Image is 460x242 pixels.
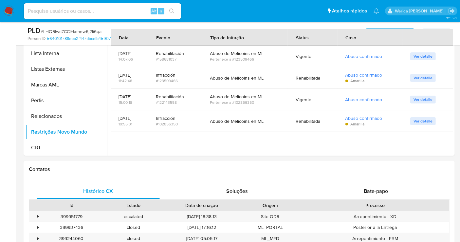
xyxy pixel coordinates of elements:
span: # LHQ9lwc7CClHxmnw6j2Ii6qa [41,28,101,35]
div: Processo [306,202,445,209]
div: [DATE] 17:16:12 [164,222,239,233]
div: closed [102,222,164,233]
button: Listas Externas [25,61,107,77]
div: ML_PORTAL [239,222,301,233]
input: Pesquise usuários ou casos... [24,7,181,15]
div: 399951779 [41,211,102,222]
b: PLD [28,25,41,36]
span: Histórico CX [83,187,113,195]
div: Data de criação [169,202,235,209]
button: AML Data Collector [365,28,414,39]
div: • [37,224,39,231]
span: Atalhos rápidos [332,8,367,14]
div: Id [45,202,98,209]
span: Bate-papo [364,187,388,195]
button: Relacionados [25,108,107,124]
div: Arrepentimiento - XD [301,211,449,222]
div: [DATE] 18:38:13 [164,211,239,222]
div: • [37,214,39,220]
button: search-icon [165,7,178,16]
b: Person ID [28,36,46,42]
b: AML Data Collector [370,28,410,39]
span: Alt [151,8,156,14]
div: 399937436 [41,222,102,233]
button: Restrições Novo Mundo [25,124,107,140]
div: Site ODR [239,211,301,222]
button: Ações [422,28,451,39]
span: 3.155.0 [446,15,457,21]
div: Estado [107,202,160,209]
button: Perfis [25,93,107,108]
span: s [160,8,162,14]
button: Lista Interna [25,46,107,61]
button: CBT [25,140,107,156]
div: Posterior a la Entrega [301,222,449,233]
span: Ações [427,28,440,39]
div: escalated [102,211,164,222]
a: Sair [448,8,455,14]
a: 5640101788ebb2f447dbcefb459078ae [47,36,122,42]
div: • [37,235,39,242]
a: Notificações [374,8,379,14]
h1: Contatos [29,166,450,173]
button: Marcas AML [25,77,107,93]
span: Soluções [226,187,248,195]
div: Origem [244,202,297,209]
p: werica.jgaldencio@mercadolivre.com [395,8,446,14]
